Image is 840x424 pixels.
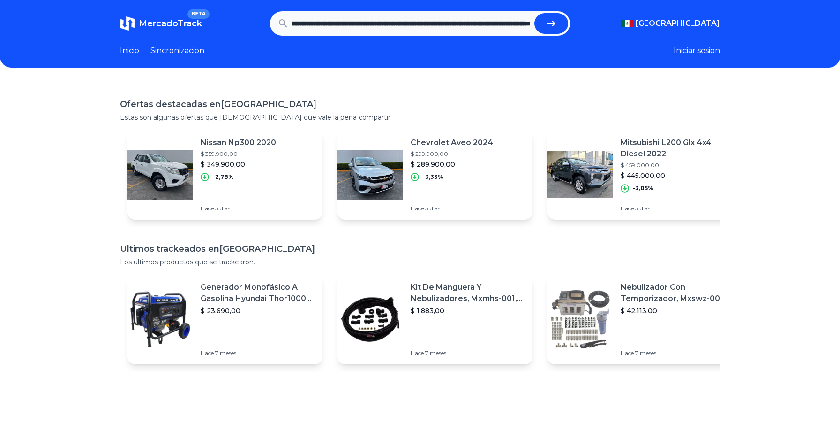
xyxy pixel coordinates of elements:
[337,286,403,352] img: Featured image
[621,171,735,180] p: $ 445.000,00
[120,16,202,31] a: MercadoTrackBETA
[120,16,135,31] img: MercadoTrack
[201,306,315,316] p: $ 23.690,00
[127,286,193,352] img: Featured image
[547,130,742,220] a: Featured imageMitsubishi L200 Glx 4x4 Diesel 2022$ 459.000,00$ 445.000,00-3,05%Hace 3 días
[139,18,202,29] span: MercadoTrack
[411,306,525,316] p: $ 1.883,00
[150,45,204,56] a: Sincronizacion
[621,306,735,316] p: $ 42.113,00
[411,137,493,148] p: Chevrolet Aveo 2024
[621,282,735,304] p: Nebulizador Con Temporizador, Mxswz-009, 50m, 40 Boquillas
[337,274,532,364] a: Featured imageKit De Manguera Y Nebulizadores, Mxmhs-001, 6m, 6 Tees, 8 Bo$ 1.883,00Hace 7 meses
[201,150,276,158] p: $ 359.900,00
[547,286,613,352] img: Featured image
[411,160,493,169] p: $ 289.900,00
[120,257,720,267] p: Los ultimos productos que se trackearon.
[621,162,735,169] p: $ 459.000,00
[547,274,742,364] a: Featured imageNebulizador Con Temporizador, Mxswz-009, 50m, 40 Boquillas$ 42.113,00Hace 7 meses
[621,18,720,29] button: [GEOGRAPHIC_DATA]
[411,205,493,212] p: Hace 3 días
[120,113,720,122] p: Estas son algunas ofertas que [DEMOGRAPHIC_DATA] que vale la pena compartir.
[633,185,653,192] p: -3,05%
[547,142,613,208] img: Featured image
[213,173,234,181] p: -2,78%
[411,150,493,158] p: $ 299.900,00
[621,205,735,212] p: Hace 3 días
[201,160,276,169] p: $ 349.900,00
[411,282,525,304] p: Kit De Manguera Y Nebulizadores, Mxmhs-001, 6m, 6 Tees, 8 Bo
[411,349,525,357] p: Hace 7 meses
[201,137,276,148] p: Nissan Np300 2020
[337,142,403,208] img: Featured image
[621,20,634,27] img: Mexico
[674,45,720,56] button: Iniciar sesion
[120,45,139,56] a: Inicio
[127,142,193,208] img: Featured image
[423,173,443,181] p: -3,33%
[337,130,532,220] a: Featured imageChevrolet Aveo 2024$ 299.900,00$ 289.900,00-3,33%Hace 3 días
[120,242,720,255] h1: Ultimos trackeados en [GEOGRAPHIC_DATA]
[127,130,322,220] a: Featured imageNissan Np300 2020$ 359.900,00$ 349.900,00-2,78%Hace 3 días
[201,205,276,212] p: Hace 3 días
[621,137,735,160] p: Mitsubishi L200 Glx 4x4 Diesel 2022
[127,274,322,364] a: Featured imageGenerador Monofásico A Gasolina Hyundai Thor10000 P 11.5 Kw$ 23.690,00Hace 7 meses
[201,282,315,304] p: Generador Monofásico A Gasolina Hyundai Thor10000 P 11.5 Kw
[187,9,210,19] span: BETA
[636,18,720,29] span: [GEOGRAPHIC_DATA]
[201,349,315,357] p: Hace 7 meses
[120,98,720,111] h1: Ofertas destacadas en [GEOGRAPHIC_DATA]
[621,349,735,357] p: Hace 7 meses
